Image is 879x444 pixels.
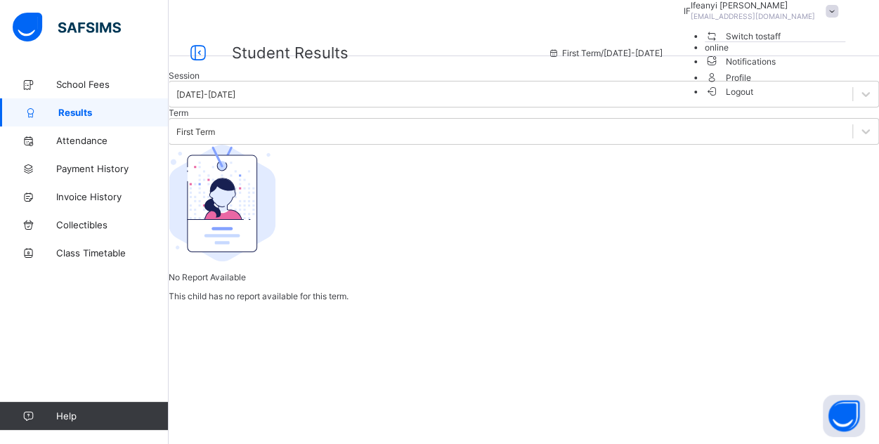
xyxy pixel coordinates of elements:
li: dropdown-list-item-text-4 [705,69,845,85]
img: safsims [13,13,121,42]
div: First Term [176,126,215,137]
span: Session [169,70,200,81]
span: Results [58,107,169,118]
span: [EMAIL_ADDRESS][DOMAIN_NAME] [691,12,815,20]
span: Logout [705,84,753,99]
p: No Report Available [169,272,879,282]
img: student.207b5acb3037b72b59086e8b1a17b1d0.svg [169,145,275,261]
div: [DATE]-[DATE] [176,89,235,100]
span: Notifications [705,53,845,69]
span: School Fees [56,79,169,90]
span: Profile [705,69,845,85]
div: No Report Available [169,145,879,301]
p: This child has no report available for this term. [169,291,879,301]
span: Collectibles [56,219,169,230]
li: dropdown-list-item-name-0 [705,30,845,42]
span: Class Timetable [56,247,169,259]
li: dropdown-list-item-null-2 [705,42,845,53]
span: Invoice History [56,191,169,202]
button: Open asap [823,395,865,437]
span: Payment History [56,163,169,174]
span: Help [56,410,168,422]
span: IF [684,6,691,16]
span: session/term information [548,48,663,58]
span: Switch to staff [705,29,781,44]
li: dropdown-list-item-buttom-7 [705,85,845,97]
span: Term [169,107,188,118]
span: Student Results [232,44,349,62]
li: dropdown-list-item-text-3 [705,53,845,69]
span: online [705,42,729,53]
span: Attendance [56,135,169,146]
